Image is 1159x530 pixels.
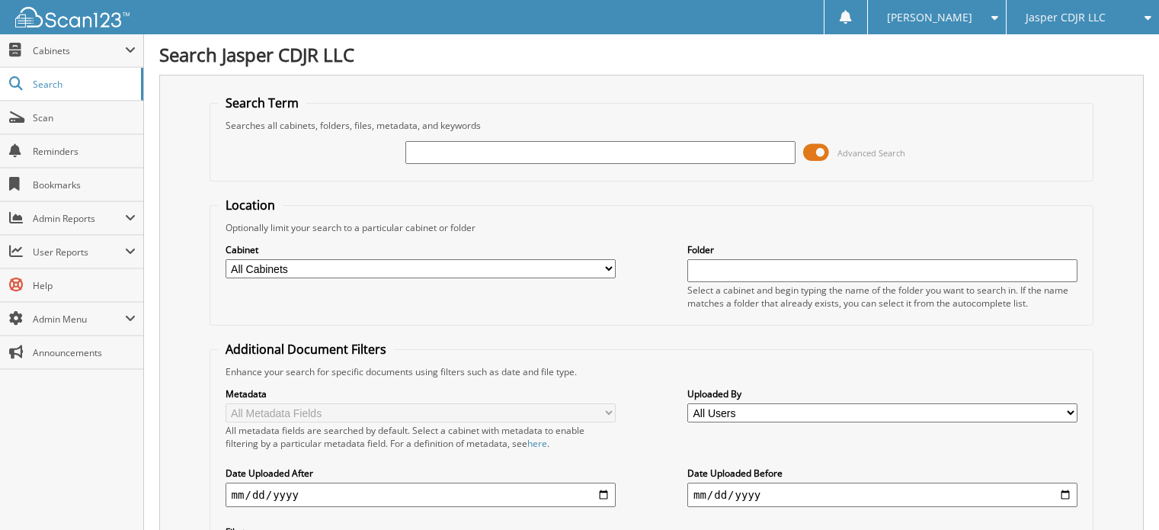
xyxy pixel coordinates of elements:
[226,483,616,507] input: start
[33,279,136,292] span: Help
[687,243,1077,256] label: Folder
[687,483,1077,507] input: end
[527,437,547,450] a: here
[33,78,133,91] span: Search
[1026,13,1106,22] span: Jasper CDJR LLC
[218,365,1086,378] div: Enhance your search for specific documents using filters such as date and file type.
[887,13,972,22] span: [PERSON_NAME]
[226,424,616,450] div: All metadata fields are searched by default. Select a cabinet with metadata to enable filtering b...
[33,111,136,124] span: Scan
[687,467,1077,480] label: Date Uploaded Before
[837,147,905,159] span: Advanced Search
[33,246,125,259] span: User Reports
[33,212,125,225] span: Admin Reports
[218,119,1086,132] div: Searches all cabinets, folders, files, metadata, and keywords
[226,467,616,480] label: Date Uploaded After
[33,145,136,158] span: Reminders
[218,221,1086,234] div: Optionally limit your search to a particular cabinet or folder
[218,341,394,358] legend: Additional Document Filters
[159,42,1144,67] h1: Search Jasper CDJR LLC
[687,387,1077,400] label: Uploaded By
[33,346,136,359] span: Announcements
[218,95,306,111] legend: Search Term
[33,178,136,191] span: Bookmarks
[33,313,125,326] span: Admin Menu
[218,197,283,214] legend: Location
[687,284,1077,310] div: Select a cabinet and begin typing the name of the folder you want to search in. If the name match...
[15,7,130,27] img: scan123-logo-white.svg
[226,387,616,400] label: Metadata
[33,44,125,57] span: Cabinets
[226,243,616,256] label: Cabinet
